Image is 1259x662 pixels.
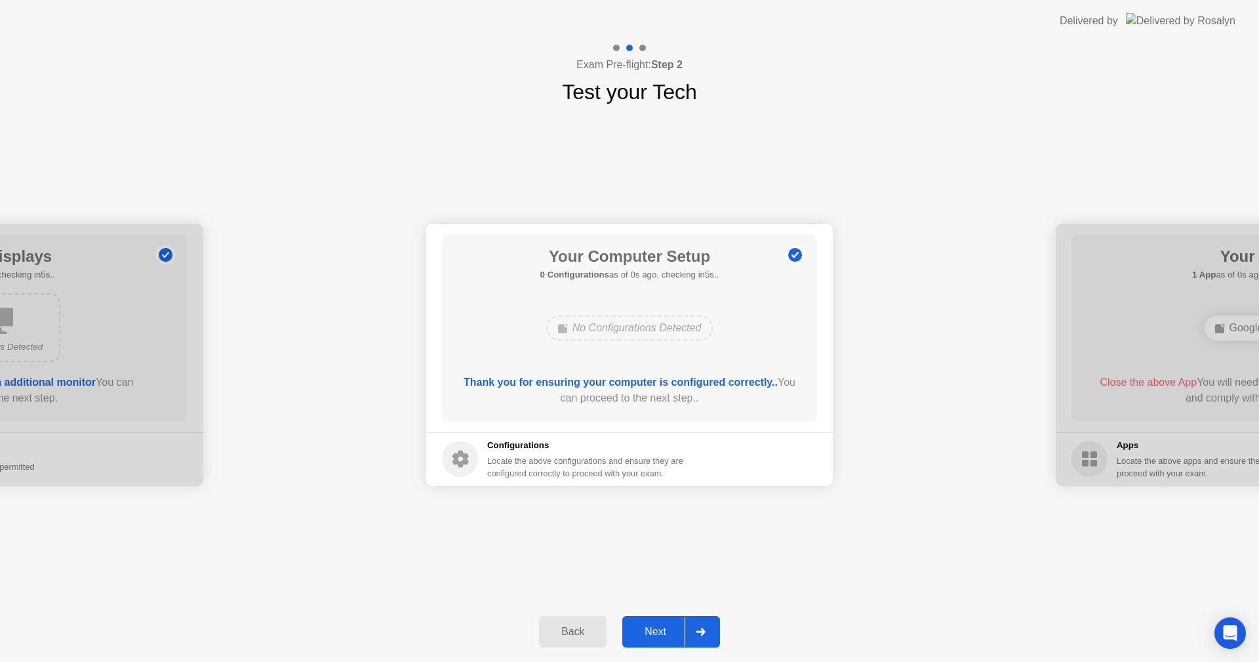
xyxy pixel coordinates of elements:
h1: Your Computer Setup [540,245,719,268]
button: Next [622,616,720,648]
h5: Configurations [487,439,686,452]
h1: Test your Tech [562,76,697,108]
h4: Exam Pre-flight: [576,57,683,73]
div: Back [543,626,603,638]
b: 0 Configurations [540,270,609,279]
div: Locate the above configurations and ensure they are configured correctly to proceed with your exam. [487,455,686,480]
img: Delivered by Rosalyn [1126,13,1235,28]
div: No Configurations Detected [546,316,713,341]
b: Thank you for ensuring your computer is configured correctly.. [464,377,778,388]
div: Delivered by [1060,13,1118,29]
div: You can proceed to the next step.. [461,375,799,406]
b: Step 2 [651,59,683,70]
h5: as of 0s ago, checking in5s.. [540,268,719,281]
div: Open Intercom Messenger [1214,617,1246,649]
div: Next [626,626,685,638]
button: Back [539,616,607,648]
